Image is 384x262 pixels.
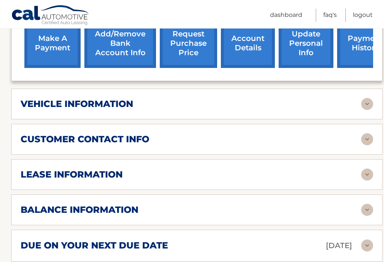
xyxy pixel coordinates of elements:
h2: balance information [21,204,138,215]
h2: vehicle information [21,98,133,110]
img: accordion-rest.svg [361,133,373,145]
h2: customer contact info [21,134,149,145]
a: account details [221,19,275,68]
a: Logout [353,9,373,22]
a: make a payment [24,19,81,68]
a: update personal info [279,19,333,68]
a: Add/Remove bank account info [84,19,156,68]
img: accordion-rest.svg [361,98,373,110]
a: Dashboard [270,9,302,22]
a: FAQ's [323,9,337,22]
p: [DATE] [326,239,352,252]
img: accordion-rest.svg [361,204,373,216]
img: accordion-rest.svg [361,169,373,181]
h2: lease information [21,169,123,180]
a: Cal Automotive [11,5,90,27]
img: accordion-rest.svg [361,239,373,251]
h2: due on your next due date [21,240,168,251]
a: request purchase price [160,19,217,68]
